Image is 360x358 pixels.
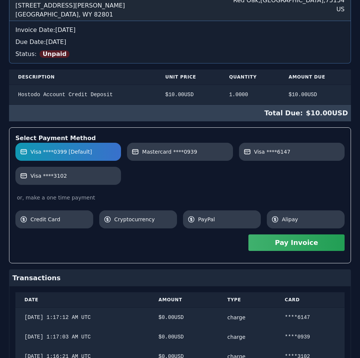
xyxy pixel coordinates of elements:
[30,216,89,223] span: Credit Card
[280,69,351,85] th: Amount Due
[156,69,220,85] th: Unit Price
[15,38,345,47] div: Due Date: [DATE]
[165,91,211,98] div: $ 10.00 USD
[15,10,125,19] div: [GEOGRAPHIC_DATA], WY 82801
[233,5,345,14] div: US
[248,234,345,251] button: Pay Invoice
[220,69,280,85] th: Quantity
[15,47,345,59] div: Status:
[39,50,70,58] span: Unpaid
[15,194,345,201] div: or, make a one time payment
[30,148,92,156] span: Visa ****0399 [Default]
[24,314,141,321] div: [DATE] 1:17:12 AM UTC
[282,216,340,223] span: Alipay
[15,292,150,308] th: Date
[9,270,351,286] div: Transactions
[289,91,342,98] div: $ 10.00 USD
[9,69,156,85] th: Description
[227,333,267,341] div: charge
[24,333,141,341] div: [DATE] 1:17:03 AM UTC
[218,292,276,308] th: Type
[227,314,267,321] div: charge
[276,292,345,308] th: Card
[150,292,218,308] th: Amount
[114,216,172,223] span: Cryptocurrency
[15,26,345,35] div: Invoice Date: [DATE]
[9,105,351,121] div: $ 10.00 USD
[198,216,256,223] span: PayPal
[15,134,345,143] div: Select Payment Method
[15,1,125,10] div: [STREET_ADDRESS][PERSON_NAME]
[229,91,271,98] div: 1.0000
[159,314,209,321] div: $ 0.00 USD
[18,91,147,98] div: Hostodo Account Credit Deposit
[264,108,306,118] span: Total Due:
[159,333,209,341] div: $ 0.00 USD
